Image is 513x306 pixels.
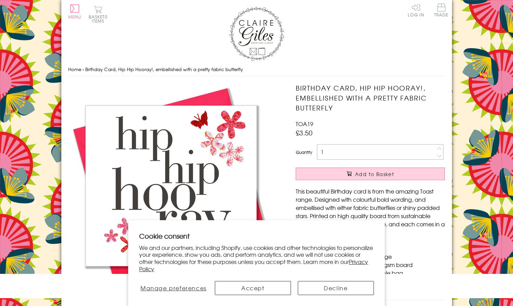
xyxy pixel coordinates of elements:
[89,5,108,23] button: Basket0 items
[68,83,274,288] img: Birthday Card, Hip Hip Hooray!, embellished with a pretty fabric butterfly
[434,3,449,18] a: Trade
[68,66,81,72] a: Home
[296,168,445,180] button: Add to Basket
[298,281,374,295] button: Decline
[296,83,445,112] h1: Birthday Card, Hip Hip Hooray!, embellished with a pretty fabric butterfly
[139,257,368,273] a: Privacy Policy
[92,14,108,24] span: 0 items
[139,244,374,272] p: We and our partners, including Shopify, use cookies and other technologies to personalize your ex...
[296,128,313,137] span: £3.50
[215,281,291,295] button: Accept
[296,120,313,128] span: TOA19
[296,149,312,155] label: Quantity
[85,66,243,72] span: Birthday Card, Hip Hip Hooray!, embellished with a pretty fabric butterfly
[139,281,208,295] button: Manage preferences
[296,187,445,236] p: This beautiful Birthday card is from the amazing Toast range. Designed with colourful bold wordin...
[139,231,374,241] h2: Cookie consent
[68,4,82,19] button: Menu
[68,14,82,20] span: Menu
[355,171,394,177] span: Add to Basket
[408,3,424,17] a: Log In
[229,7,284,61] img: Claire Giles Greetings Cards
[434,3,449,17] span: Trade
[83,66,84,72] span: ›
[68,63,445,77] nav: breadcrumbs
[141,284,207,292] span: Manage preferences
